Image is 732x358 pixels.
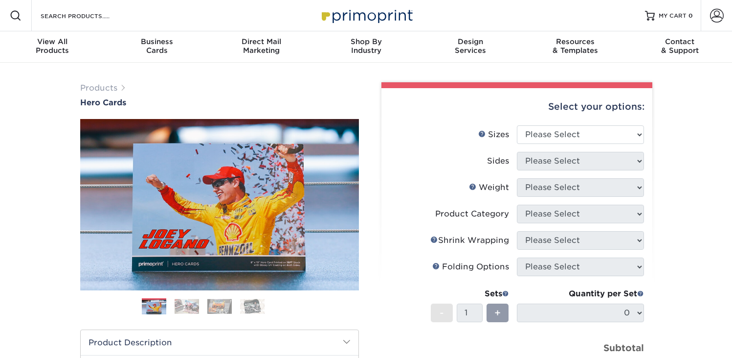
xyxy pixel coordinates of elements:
[209,37,314,55] div: Marketing
[523,37,627,55] div: & Templates
[478,129,509,141] div: Sizes
[389,88,644,125] div: Select your options:
[627,37,732,46] span: Contact
[105,37,209,55] div: Cards
[487,155,509,167] div: Sides
[418,31,523,63] a: DesignServices
[209,31,314,63] a: Direct MailMarketing
[80,98,359,107] a: Hero Cards
[175,299,199,314] img: Hero Cards 02
[240,299,265,314] img: Hero Cards 04
[435,208,509,220] div: Product Category
[105,37,209,46] span: Business
[207,299,232,314] img: Hero Cards 03
[523,37,627,46] span: Resources
[627,37,732,55] div: & Support
[273,294,297,319] img: Hero Cards 05
[80,117,359,292] img: Hero Cards 01
[432,261,509,273] div: Folding Options
[418,37,523,55] div: Services
[314,31,419,63] a: Shop ByIndustry
[469,182,509,193] div: Weight
[430,235,509,246] div: Shrink Wrapping
[209,37,314,46] span: Direct Mail
[418,37,523,46] span: Design
[688,12,693,19] span: 0
[40,10,135,22] input: SEARCH PRODUCTS.....
[317,5,415,26] img: Primoprint
[80,83,117,93] a: Products
[627,31,732,63] a: Contact& Support
[523,31,627,63] a: Resources& Templates
[603,342,644,353] strong: Subtotal
[659,12,687,20] span: MY CART
[142,299,166,315] img: Hero Cards 01
[517,288,644,300] div: Quantity per Set
[314,37,419,55] div: Industry
[494,306,501,320] span: +
[105,31,209,63] a: BusinessCards
[314,37,419,46] span: Shop By
[431,288,509,300] div: Sets
[81,330,358,355] h2: Product Description
[440,306,444,320] span: -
